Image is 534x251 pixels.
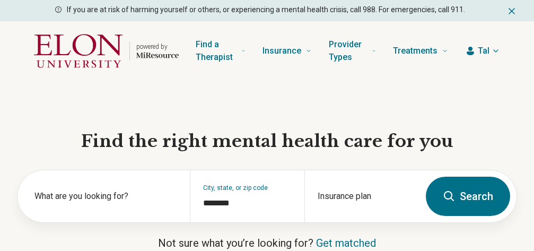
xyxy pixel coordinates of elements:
h1: Find the right mental health care for you [17,131,517,153]
button: Search [426,177,510,216]
button: Dismiss [506,4,517,17]
span: Provider Types [329,37,367,65]
a: Provider Types [329,30,376,72]
span: Treatments [393,44,437,58]
button: Tal [465,45,500,57]
p: If you are at risk of harming yourself or others, or experiencing a mental health crisis, call 98... [67,4,465,15]
label: What are you looking for? [34,190,177,203]
a: Treatments [393,30,448,72]
a: Insurance [262,30,312,72]
p: powered by [136,42,179,51]
a: Get matched [316,237,376,249]
a: Find a Therapist [196,30,246,72]
span: Insurance [262,44,301,58]
a: Home page [34,34,179,68]
span: Find a Therapist [196,37,238,65]
p: Not sure what you’re looking for? [17,236,517,250]
span: Tal [478,45,489,57]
